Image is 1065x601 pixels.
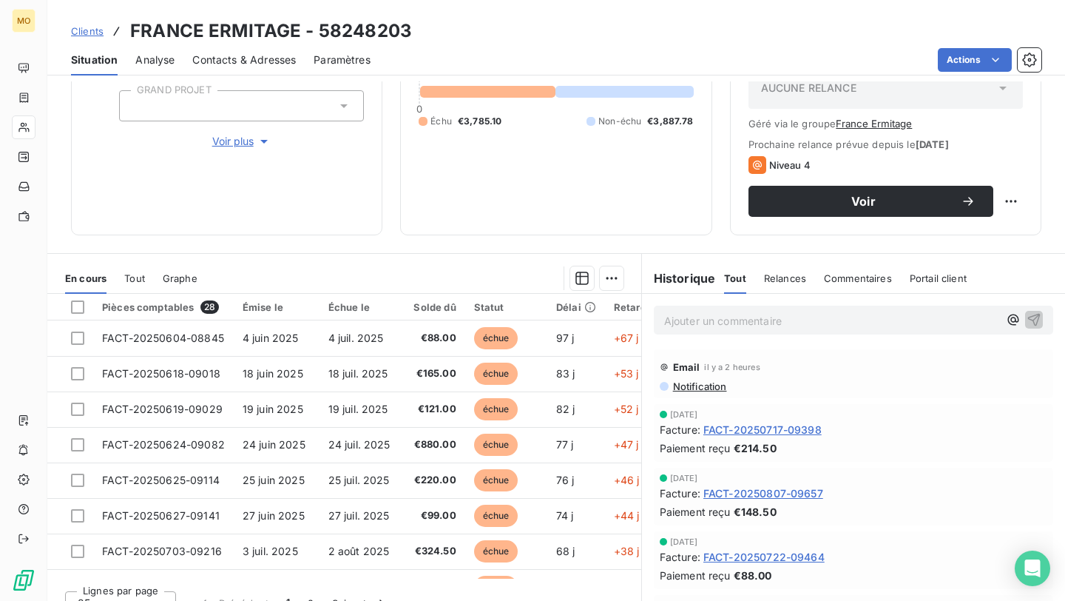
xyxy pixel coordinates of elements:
[200,300,219,314] span: 28
[660,504,731,520] span: Paiement reçu
[243,545,298,557] span: 3 juil. 2025
[836,118,912,130] button: France Ermitage
[130,18,412,44] h3: FRANCE ERMITAGE - 58248203
[132,99,143,113] input: Ajouter une valeur
[670,537,698,546] span: [DATE]
[71,24,104,38] a: Clients
[474,540,518,563] span: échue
[416,103,422,115] span: 0
[660,440,731,456] span: Paiement reçu
[724,272,746,284] span: Tout
[328,545,390,557] span: 2 août 2025
[430,115,452,128] span: Échu
[660,486,700,501] span: Facture :
[212,134,271,149] span: Voir plus
[614,474,640,486] span: +46 j
[910,272,967,284] span: Portail client
[474,301,538,313] div: Statut
[413,473,456,488] span: €220.00
[102,300,225,314] div: Pièces comptables
[614,403,639,415] span: +52 j
[670,474,698,483] span: [DATE]
[413,402,456,417] span: €121.00
[764,272,806,284] span: Relances
[614,509,640,522] span: +44 j
[474,434,518,456] span: échue
[102,545,222,557] span: FACT-20250703-09216
[243,403,303,415] span: 19 juin 2025
[243,332,299,344] span: 4 juin 2025
[474,505,518,527] span: échue
[102,367,220,380] span: FACT-20250618-09018
[328,474,390,486] span: 25 juil. 2025
[938,48,1012,72] button: Actions
[748,138,1023,150] span: Prochaine relance prévue depuis le
[71,25,104,37] span: Clients
[748,118,1023,130] span: Géré via le groupe
[647,115,693,128] span: €3,887.78
[556,545,575,557] span: 68 j
[734,440,777,456] span: €214.50
[703,549,825,565] span: FACT-20250722-09464
[413,331,456,346] span: €88.00
[766,195,961,207] span: Voir
[673,361,700,373] span: Email
[163,272,197,284] span: Graphe
[102,403,223,415] span: FACT-20250619-09029
[102,438,225,451] span: FACT-20250624-09082
[614,301,661,313] div: Retard
[102,474,220,486] span: FACT-20250625-09114
[672,380,727,392] span: Notification
[703,486,823,501] span: FACT-20250807-09657
[328,438,390,451] span: 24 juil. 2025
[328,301,396,313] div: Échue le
[556,438,574,451] span: 77 j
[916,138,949,150] span: [DATE]
[474,363,518,385] span: échue
[614,438,639,451] span: +47 j
[243,301,311,313] div: Émise le
[243,367,303,380] span: 18 juin 2025
[102,332,224,344] span: FACT-20250604-08845
[474,576,518,598] span: échue
[474,398,518,420] span: échue
[135,53,175,67] span: Analyse
[124,272,145,284] span: Tout
[119,133,364,150] button: Voir plus
[413,301,456,313] div: Solde dû
[614,367,639,380] span: +53 j
[65,272,106,284] span: En cours
[761,81,856,95] span: AUCUNE RELANCE
[328,403,388,415] span: 19 juil. 2025
[413,366,456,381] span: €165.00
[614,545,640,557] span: +38 j
[1015,551,1050,586] div: Open Intercom Messenger
[474,327,518,349] span: échue
[556,367,575,380] span: 83 j
[102,509,220,522] span: FACT-20250627-09141
[12,9,35,33] div: MO
[328,509,390,522] span: 27 juil. 2025
[192,53,296,67] span: Contacts & Adresses
[670,410,698,419] span: [DATE]
[660,568,731,583] span: Paiement reçu
[243,438,305,451] span: 24 juin 2025
[734,504,777,520] span: €148.50
[71,53,118,67] span: Situation
[474,469,518,491] span: échue
[243,509,305,522] span: 27 juin 2025
[660,422,700,437] span: Facture :
[413,437,456,452] span: €880.00
[748,186,993,217] button: Voir
[556,403,575,415] span: 82 j
[642,269,716,287] h6: Historique
[703,422,822,437] span: FACT-20250717-09398
[328,367,388,380] span: 18 juil. 2025
[824,272,892,284] span: Commentaires
[598,115,641,128] span: Non-échu
[660,549,700,565] span: Facture :
[704,363,760,372] span: il y a 2 heures
[614,332,639,344] span: +67 j
[243,474,305,486] span: 25 juin 2025
[314,53,371,67] span: Paramètres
